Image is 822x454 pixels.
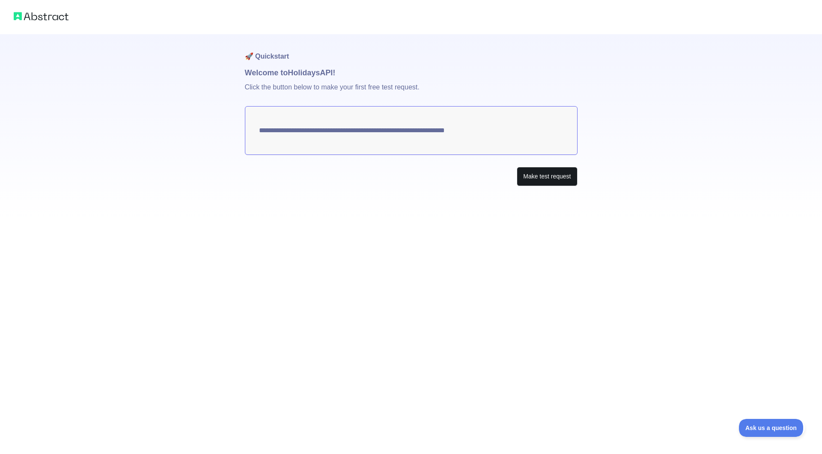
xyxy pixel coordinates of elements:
[245,67,578,79] h1: Welcome to Holidays API!
[245,79,578,106] p: Click the button below to make your first free test request.
[14,10,68,22] img: Abstract logo
[517,167,577,186] button: Make test request
[245,34,578,67] h1: 🚀 Quickstart
[739,419,805,437] iframe: Toggle Customer Support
